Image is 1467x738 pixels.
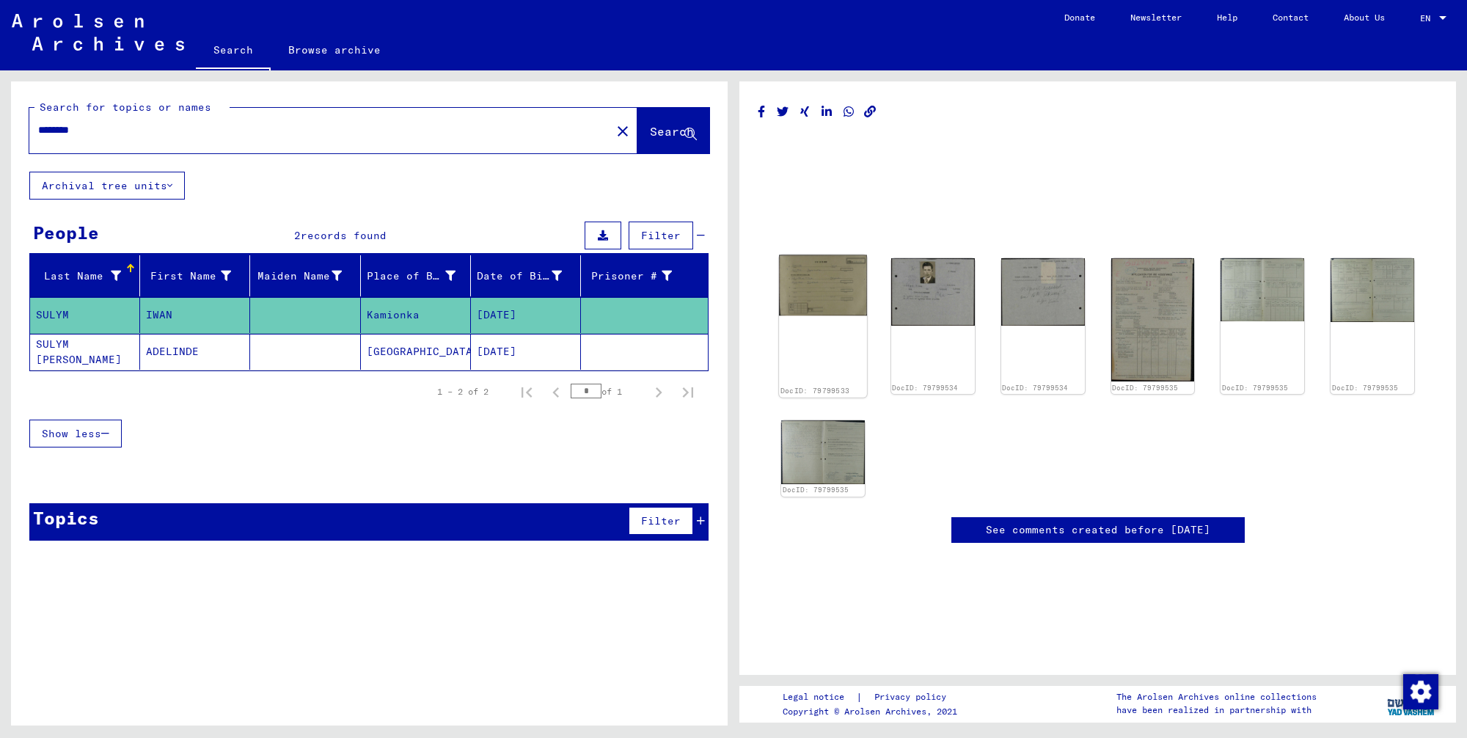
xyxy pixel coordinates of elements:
[361,255,471,296] mat-header-cell: Place of Birth
[1403,674,1438,709] img: Change consent
[641,514,681,527] span: Filter
[1420,13,1436,23] span: EN
[587,264,690,288] div: Prisoner #
[36,264,139,288] div: Last Name
[477,268,562,284] div: Date of Birth
[1112,384,1178,392] a: DocID: 79799535
[629,507,693,535] button: Filter
[29,420,122,447] button: Show less
[650,124,694,139] span: Search
[367,268,456,284] div: Place of Birth
[256,268,341,284] div: Maiden Name
[780,387,850,395] a: DocID: 79799533
[471,297,581,333] mat-cell: [DATE]
[629,222,693,249] button: Filter
[1116,704,1317,717] p: have been realized in partnership with
[783,690,964,705] div: |
[471,255,581,296] mat-header-cell: Date of Birth
[361,334,471,370] mat-cell: [GEOGRAPHIC_DATA]
[673,377,703,406] button: Last page
[571,384,644,398] div: of 1
[1222,384,1288,392] a: DocID: 79799535
[608,116,637,145] button: Clear
[754,103,769,121] button: Share on Facebook
[863,690,964,705] a: Privacy policy
[477,264,580,288] div: Date of Birth
[271,32,398,67] a: Browse archive
[783,690,856,705] a: Legal notice
[140,334,250,370] mat-cell: ADELINDE
[1332,384,1398,392] a: DocID: 79799535
[775,103,791,121] button: Share on Twitter
[301,229,387,242] span: records found
[1116,690,1317,704] p: The Arolsen Archives online collections
[614,123,632,140] mat-icon: close
[40,101,211,114] mat-label: Search for topics or names
[1001,258,1085,326] img: 002.jpg
[30,334,140,370] mat-cell: SULYM [PERSON_NAME]
[892,384,958,392] a: DocID: 79799534
[1111,258,1195,381] img: 001.jpg
[437,385,489,398] div: 1 – 2 of 2
[587,268,672,284] div: Prisoner #
[361,297,471,333] mat-cell: Kamionka
[641,229,681,242] span: Filter
[471,334,581,370] mat-cell: [DATE]
[250,255,360,296] mat-header-cell: Maiden Name
[644,377,673,406] button: Next page
[33,505,99,531] div: Topics
[512,377,541,406] button: First page
[42,427,101,440] span: Show less
[12,14,184,51] img: Arolsen_neg.svg
[819,103,835,121] button: Share on LinkedIn
[140,255,250,296] mat-header-cell: First Name
[891,258,975,325] img: 001.jpg
[841,103,857,121] button: Share on WhatsApp
[541,377,571,406] button: Previous page
[30,297,140,333] mat-cell: SULYM
[797,103,813,121] button: Share on Xing
[781,420,865,484] img: 004.jpg
[986,522,1210,538] a: See comments created before [DATE]
[637,108,709,153] button: Search
[783,486,849,494] a: DocID: 79799535
[29,172,185,200] button: Archival tree units
[256,264,359,288] div: Maiden Name
[36,268,121,284] div: Last Name
[1331,258,1414,321] img: 003.jpg
[783,705,964,718] p: Copyright © Arolsen Archives, 2021
[294,229,301,242] span: 2
[863,103,878,121] button: Copy link
[367,264,474,288] div: Place of Birth
[1384,685,1439,722] img: yv_logo.png
[779,255,867,316] img: 001.jpg
[196,32,271,70] a: Search
[1002,384,1068,392] a: DocID: 79799534
[33,219,99,246] div: People
[30,255,140,296] mat-header-cell: Last Name
[146,264,249,288] div: First Name
[140,297,250,333] mat-cell: IWAN
[581,255,708,296] mat-header-cell: Prisoner #
[1221,258,1304,321] img: 002.jpg
[146,268,231,284] div: First Name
